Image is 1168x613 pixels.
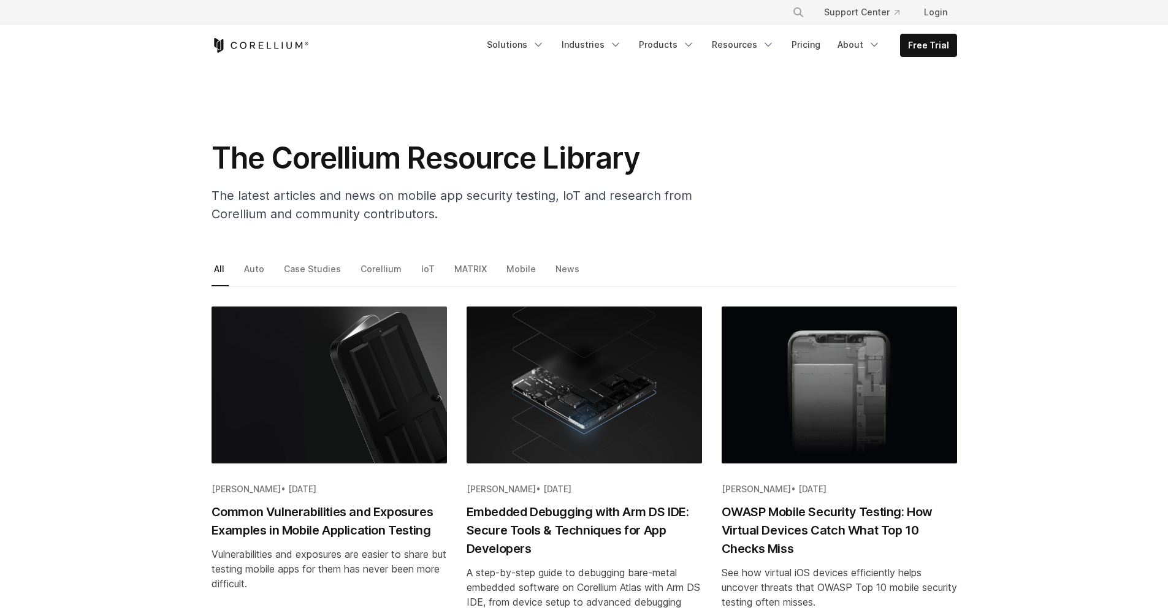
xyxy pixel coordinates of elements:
a: Corellium Home [212,38,309,53]
a: Case Studies [281,261,345,286]
a: Auto [242,261,269,286]
a: Support Center [814,1,909,23]
a: News [553,261,584,286]
h2: OWASP Mobile Security Testing: How Virtual Devices Catch What Top 10 Checks Miss [722,503,957,558]
img: Embedded Debugging with Arm DS IDE: Secure Tools & Techniques for App Developers [467,306,702,463]
span: The latest articles and news on mobile app security testing, IoT and research from Corellium and ... [212,188,692,221]
a: Mobile [504,261,540,286]
a: Resources [704,34,782,56]
h2: Common Vulnerabilities and Exposures Examples in Mobile Application Testing [212,503,447,539]
a: Pricing [784,34,828,56]
div: Navigation Menu [479,34,957,57]
div: • [467,483,702,495]
a: IoT [419,261,439,286]
img: OWASP Mobile Security Testing: How Virtual Devices Catch What Top 10 Checks Miss [722,306,957,463]
div: Vulnerabilities and exposures are easier to share but testing mobile apps for them has never been... [212,547,447,591]
a: About [830,34,888,56]
span: [PERSON_NAME] [467,484,536,494]
a: Solutions [479,34,552,56]
a: Free Trial [901,34,956,56]
div: • [722,483,957,495]
div: • [212,483,447,495]
h2: Embedded Debugging with Arm DS IDE: Secure Tools & Techniques for App Developers [467,503,702,558]
a: Corellium [358,261,406,286]
span: [DATE] [543,484,571,494]
img: Common Vulnerabilities and Exposures Examples in Mobile Application Testing [212,306,447,463]
h1: The Corellium Resource Library [212,140,702,177]
div: See how virtual iOS devices efficiently helps uncover threats that OWASP Top 10 mobile security t... [722,565,957,609]
div: Navigation Menu [777,1,957,23]
a: Products [632,34,702,56]
span: [PERSON_NAME] [212,484,281,494]
span: [DATE] [288,484,316,494]
span: [DATE] [798,484,826,494]
button: Search [787,1,809,23]
span: [PERSON_NAME] [722,484,791,494]
a: All [212,261,229,286]
a: Industries [554,34,629,56]
a: MATRIX [452,261,491,286]
a: Login [914,1,957,23]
